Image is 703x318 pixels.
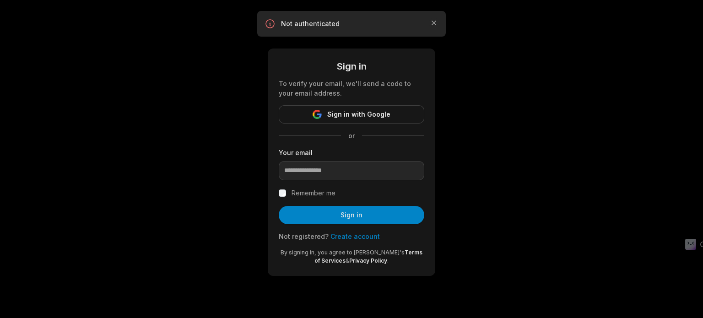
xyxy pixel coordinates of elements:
[330,232,380,240] a: Create account
[279,105,424,124] button: Sign in with Google
[279,79,424,98] div: To verify your email, we'll send a code to your email address.
[341,131,362,140] span: or
[279,206,424,224] button: Sign in
[279,232,329,240] span: Not registered?
[346,257,349,264] span: &
[281,249,405,256] span: By signing in, you agree to [PERSON_NAME]'s
[279,148,424,157] label: Your email
[327,109,390,120] span: Sign in with Google
[281,19,422,28] p: Not authenticated
[349,257,387,264] a: Privacy Policy
[279,59,424,73] div: Sign in
[314,249,422,264] a: Terms of Services
[292,188,335,199] label: Remember me
[387,257,389,264] span: .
